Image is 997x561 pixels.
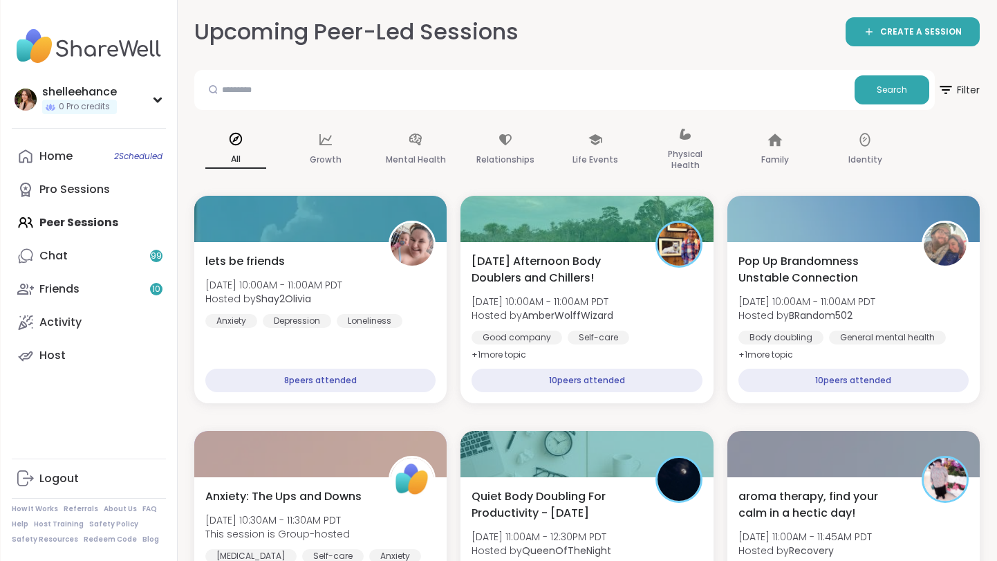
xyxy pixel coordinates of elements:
[89,519,138,529] a: Safety Policy
[205,513,350,527] span: [DATE] 10:30AM - 11:30AM PDT
[39,348,66,363] div: Host
[472,309,613,322] span: Hosted by
[761,151,789,168] p: Family
[151,250,162,262] span: 99
[205,488,362,505] span: Anxiety: The Ups and Downs
[205,369,436,392] div: 8 peers attended
[572,151,618,168] p: Life Events
[84,535,137,544] a: Redeem Code
[310,151,342,168] p: Growth
[386,151,446,168] p: Mental Health
[34,519,84,529] a: Host Training
[472,331,562,344] div: Good company
[738,309,875,322] span: Hosted by
[12,535,78,544] a: Safety Resources
[522,309,613,322] b: AmberWolffWizard
[476,151,534,168] p: Relationships
[39,315,82,330] div: Activity
[789,544,834,558] b: Recovery
[104,504,137,514] a: About Us
[12,519,28,529] a: Help
[789,309,852,322] b: BRandom502
[256,292,311,306] b: Shay2Olivia
[738,295,875,309] span: [DATE] 10:00AM - 11:00AM PDT
[12,173,166,206] a: Pro Sessions
[522,544,611,558] b: QueenOfTheNight
[472,253,640,286] span: [DATE] Afternoon Body Doublers and Chillers!
[472,295,613,309] span: [DATE] 10:00AM - 11:00AM PDT
[738,544,872,558] span: Hosted by
[472,369,702,392] div: 10 peers attended
[142,504,157,514] a: FAQ
[114,151,162,162] span: 2 Scheduled
[938,70,980,110] button: Filter
[12,339,166,372] a: Host
[568,331,629,344] div: Self-care
[855,75,929,104] button: Search
[39,248,68,264] div: Chat
[738,369,969,392] div: 10 peers attended
[472,488,640,522] span: Quiet Body Doubling For Productivity - [DATE]
[12,273,166,306] a: Friends10
[64,504,98,514] a: Referrals
[205,253,285,270] span: lets be friends
[39,282,80,297] div: Friends
[924,223,967,266] img: BRandom502
[12,504,58,514] a: How It Works
[880,26,962,38] span: CREATE A SESSION
[738,331,823,344] div: Body doubling
[12,22,166,71] img: ShareWell Nav Logo
[938,73,980,107] span: Filter
[152,284,160,295] span: 10
[205,527,350,541] span: This session is Group-hosted
[15,89,37,111] img: shelleehance
[205,151,266,169] p: All
[12,306,166,339] a: Activity
[391,458,434,501] img: ShareWell
[337,314,402,328] div: Loneliness
[738,488,906,522] span: aroma therapy, find your calm in a hectic day!
[205,314,257,328] div: Anxiety
[877,84,907,96] span: Search
[12,462,166,495] a: Logout
[472,530,611,544] span: [DATE] 11:00AM - 12:30PM PDT
[391,223,434,266] img: Shay2Olivia
[846,17,980,46] a: CREATE A SESSION
[59,101,110,113] span: 0 Pro credits
[658,223,700,266] img: AmberWolffWizard
[39,471,79,486] div: Logout
[39,182,110,197] div: Pro Sessions
[194,17,519,48] h2: Upcoming Peer-Led Sessions
[829,331,946,344] div: General mental health
[738,530,872,544] span: [DATE] 11:00AM - 11:45AM PDT
[42,84,117,100] div: shelleehance
[205,278,342,292] span: [DATE] 10:00AM - 11:00AM PDT
[655,146,716,174] p: Physical Health
[924,458,967,501] img: Recovery
[12,140,166,173] a: Home2Scheduled
[142,535,159,544] a: Blog
[205,292,342,306] span: Hosted by
[263,314,331,328] div: Depression
[12,239,166,273] a: Chat99
[848,151,882,168] p: Identity
[39,149,73,164] div: Home
[738,253,906,286] span: Pop Up Brandomness Unstable Connection
[472,544,611,558] span: Hosted by
[658,458,700,501] img: QueenOfTheNight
